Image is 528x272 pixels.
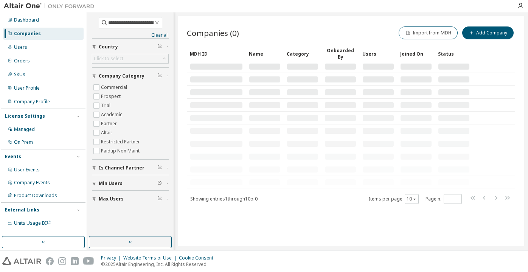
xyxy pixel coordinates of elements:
label: Restricted Partner [101,137,141,146]
div: Company Profile [14,99,50,105]
button: Min Users [92,175,169,192]
div: Joined On [400,48,432,60]
div: Company Events [14,180,50,186]
div: Status [438,48,470,60]
div: Product Downloads [14,193,57,199]
span: Company Category [99,73,144,79]
label: Commercial [101,83,129,92]
span: Clear filter [157,196,162,202]
span: Max Users [99,196,124,202]
label: Altair [101,128,114,137]
img: altair_logo.svg [2,257,41,265]
div: User Events [14,167,40,173]
span: Page n. [426,194,462,204]
label: Paidup Non Maint [101,146,141,155]
div: Companies [14,31,41,37]
label: Trial [101,101,112,110]
span: Clear filter [157,44,162,50]
button: Company Category [92,68,169,84]
div: On Prem [14,139,33,145]
img: youtube.svg [83,257,94,265]
div: Managed [14,126,35,132]
span: Clear filter [157,165,162,171]
label: Partner [101,119,118,128]
div: SKUs [14,71,25,78]
div: Users [14,44,27,50]
img: facebook.svg [46,257,54,265]
div: Events [5,154,21,160]
label: Academic [101,110,124,119]
div: Category [287,48,318,60]
img: linkedin.svg [71,257,79,265]
img: Altair One [4,2,98,10]
div: Onboarded By [325,47,356,60]
div: Dashboard [14,17,39,23]
div: Orders [14,58,30,64]
p: © 2025 Altair Engineering, Inc. All Rights Reserved. [101,261,218,267]
div: Website Terms of Use [123,255,179,261]
div: Users [362,48,394,60]
button: Max Users [92,191,169,207]
div: External Links [5,207,39,213]
div: Cookie Consent [179,255,218,261]
div: Privacy [101,255,123,261]
button: 10 [407,196,417,202]
div: Name [249,48,281,60]
span: Items per page [369,194,419,204]
div: Click to select [94,56,123,62]
span: Clear filter [157,180,162,187]
button: Add Company [462,26,514,39]
div: MDH ID [190,48,243,60]
img: instagram.svg [58,257,66,265]
button: Import from MDH [399,26,458,39]
span: Is Channel Partner [99,165,144,171]
span: Units Usage BI [14,220,51,226]
label: Prospect [101,92,122,101]
span: Min Users [99,180,123,187]
button: Is Channel Partner [92,160,169,176]
div: User Profile [14,85,40,91]
span: Country [99,44,118,50]
span: Clear filter [157,73,162,79]
span: Showing entries 1 through 10 of 0 [190,196,258,202]
div: License Settings [5,113,45,119]
button: Country [92,39,169,55]
span: Companies (0) [187,28,239,38]
a: Clear all [92,32,169,38]
div: Click to select [92,54,168,63]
